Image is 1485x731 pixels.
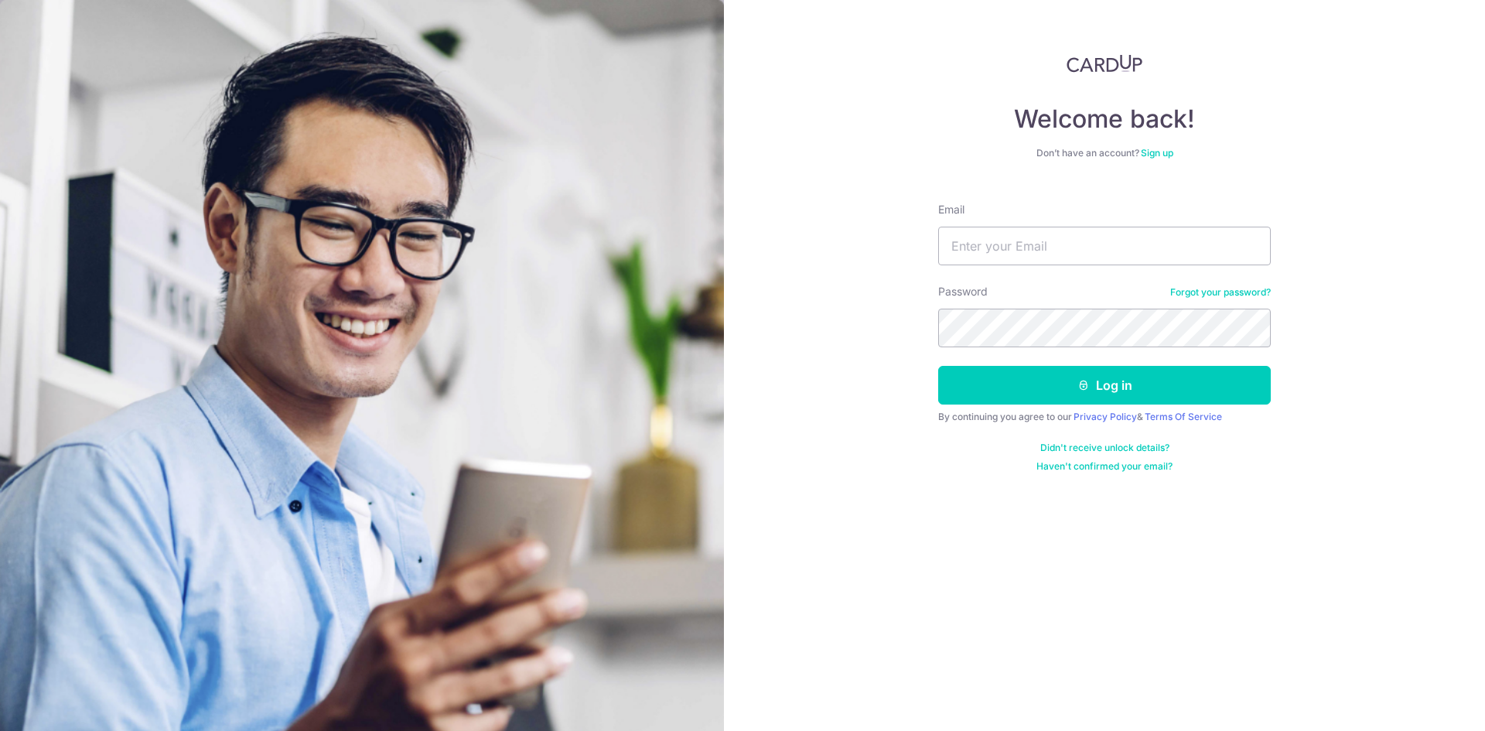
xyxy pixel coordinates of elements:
[1036,460,1173,473] a: Haven't confirmed your email?
[938,147,1271,159] div: Don’t have an account?
[1040,442,1169,454] a: Didn't receive unlock details?
[938,284,988,299] label: Password
[1141,147,1173,159] a: Sign up
[1067,54,1142,73] img: CardUp Logo
[938,227,1271,265] input: Enter your Email
[938,104,1271,135] h4: Welcome back!
[1145,411,1222,422] a: Terms Of Service
[938,411,1271,423] div: By continuing you agree to our &
[938,202,964,217] label: Email
[938,366,1271,405] button: Log in
[1074,411,1137,422] a: Privacy Policy
[1170,286,1271,299] a: Forgot your password?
